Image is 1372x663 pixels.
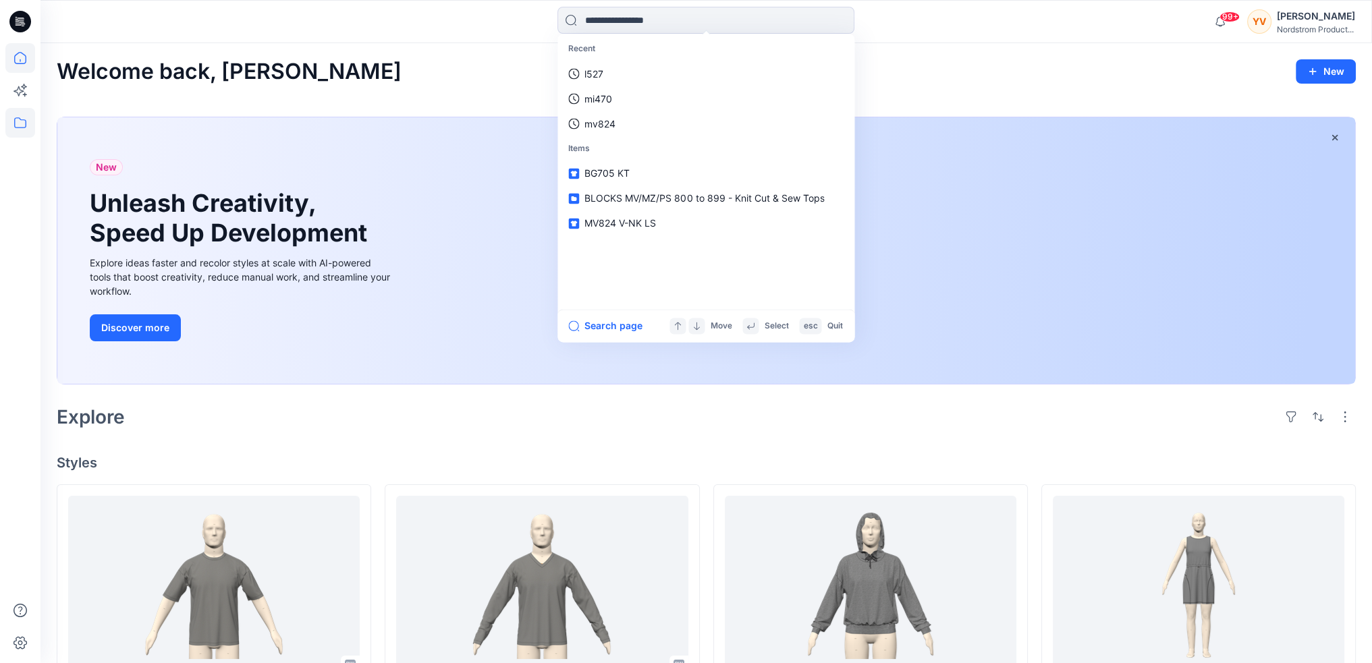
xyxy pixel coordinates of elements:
[57,406,125,428] h2: Explore
[560,61,852,86] a: l527
[57,59,402,84] h2: Welcome back, [PERSON_NAME]
[560,86,852,111] a: mi470
[560,186,852,211] a: BLOCKS MV/MZ/PS 800 to 899 - Knit Cut & Sew Tops
[560,111,852,136] a: mv824
[1296,59,1356,84] button: New
[584,168,630,179] span: BG705 KT
[584,92,612,106] p: mi470
[584,67,603,81] p: l527
[57,455,1356,471] h4: Styles
[90,256,393,298] div: Explore ideas faster and recolor styles at scale with AI-powered tools that boost creativity, red...
[584,117,615,131] p: mv824
[1277,24,1355,34] div: Nordstrom Product...
[96,159,117,175] span: New
[764,319,788,333] p: Select
[568,318,642,334] button: Search page
[827,319,842,333] p: Quit
[560,36,852,61] p: Recent
[584,193,824,204] span: BLOCKS MV/MZ/PS 800 to 899 - Knit Cut & Sew Tops
[584,218,656,229] span: MV824 V-NK LS
[1219,11,1240,22] span: 99+
[1247,9,1271,34] div: YV
[90,314,393,341] a: Discover more
[560,161,852,186] a: BG705 KT
[560,136,852,161] p: Items
[90,314,181,341] button: Discover more
[1277,8,1355,24] div: [PERSON_NAME]
[560,211,852,236] a: MV824 V-NK LS
[803,319,817,333] p: esc
[710,319,732,333] p: Move
[90,189,373,247] h1: Unleash Creativity, Speed Up Development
